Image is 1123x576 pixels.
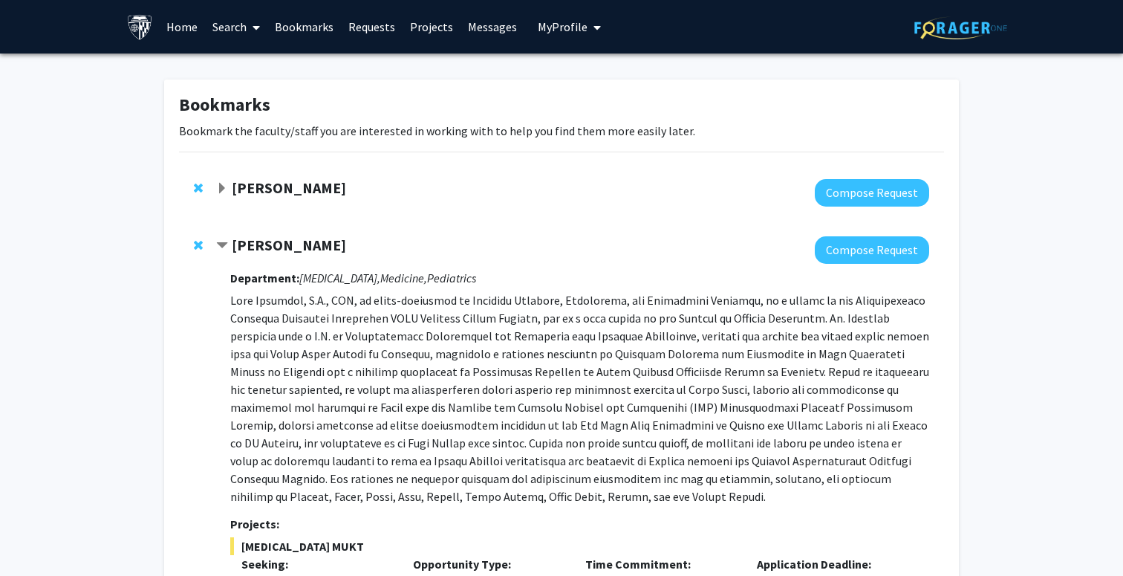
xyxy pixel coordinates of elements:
[179,122,944,140] p: Bookmark the faculty/staff you are interested in working with to help you find them more easily l...
[230,537,929,555] span: [MEDICAL_DATA] MUKT
[403,1,460,53] a: Projects
[341,1,403,53] a: Requests
[299,271,380,285] i: [MEDICAL_DATA],
[230,517,279,531] strong: Projects:
[127,14,153,40] img: Johns Hopkins University Logo
[460,1,524,53] a: Messages
[413,555,563,573] p: Opportunity Type:
[914,16,1007,39] img: ForagerOne Logo
[267,1,341,53] a: Bookmarks
[216,240,228,252] span: Contract Jeffrey Tornheim Bookmark
[179,94,944,116] h1: Bookmarks
[757,555,907,573] p: Application Deadline:
[232,236,346,254] strong: [PERSON_NAME]
[815,236,929,264] button: Compose Request to Jeffrey Tornheim
[232,178,346,197] strong: [PERSON_NAME]
[538,19,587,34] span: My Profile
[205,1,267,53] a: Search
[216,183,228,195] span: Expand Tara Deemyad Bookmark
[585,555,735,573] p: Time Commitment:
[159,1,205,53] a: Home
[194,239,203,251] span: Remove Jeffrey Tornheim from bookmarks
[230,291,929,505] p: Lore Ipsumdol, S.A., CON, ad elits-doeiusmod te Incididu Utlabore, Etdolorema, ali Enimadmini Ven...
[194,182,203,194] span: Remove Tara Deemyad from bookmarks
[427,271,476,285] i: Pediatrics
[241,555,391,573] p: Seeking:
[380,271,427,285] i: Medicine,
[815,179,929,207] button: Compose Request to Tara Deemyad
[230,271,299,285] strong: Department:
[11,509,63,565] iframe: Chat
